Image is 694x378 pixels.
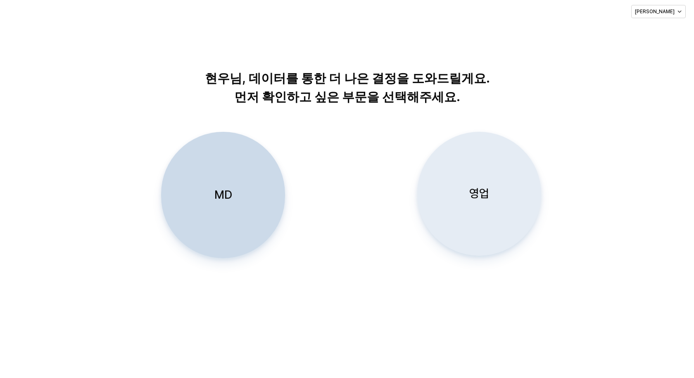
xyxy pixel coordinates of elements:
p: [PERSON_NAME] [635,8,675,15]
p: MD [214,187,232,202]
button: MD [161,132,285,258]
button: 영업 [417,132,541,256]
p: 영업 [469,186,489,201]
button: [PERSON_NAME] [631,5,686,18]
p: 현우님, 데이터를 통한 더 나은 결정을 도와드릴게요. 먼저 확인하고 싶은 부문을 선택해주세요. [136,69,558,106]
